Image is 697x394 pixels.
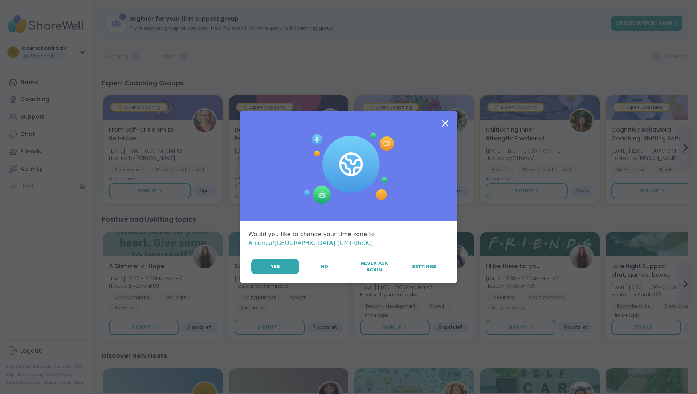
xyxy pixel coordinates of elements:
a: Settings [400,259,449,274]
span: Yes [270,263,280,270]
span: America/[GEOGRAPHIC_DATA] (GMT-06:00) [248,239,373,246]
img: Session Experience [303,133,394,204]
button: Yes [251,259,299,274]
button: No [300,259,349,274]
span: No [321,263,328,270]
span: Never Ask Again [353,260,395,273]
button: Never Ask Again [350,259,399,274]
div: Would you like to change your time zone to [248,230,449,247]
span: Settings [412,263,436,270]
